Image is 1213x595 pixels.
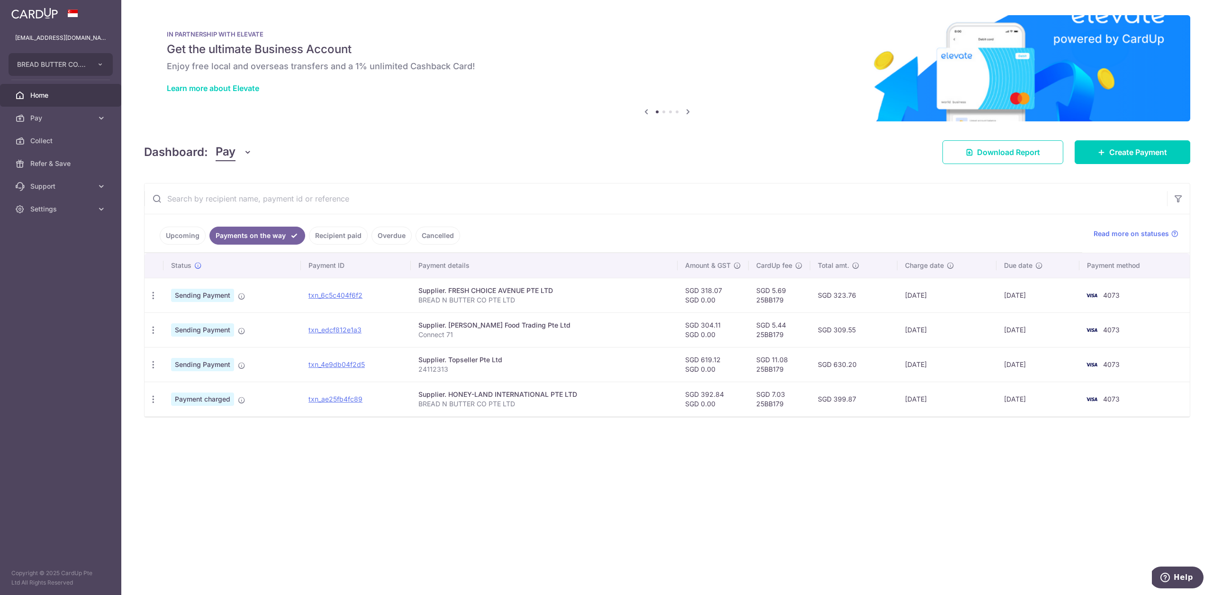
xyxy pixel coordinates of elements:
p: BREAD N BUTTER CO PTE LTD [418,399,670,409]
h6: Enjoy free local and overseas transfers and a 1% unlimited Cashback Card! [167,61,1168,72]
span: Sending Payment [171,358,234,371]
td: [DATE] [897,278,996,312]
a: Read more on statuses [1094,229,1178,238]
span: BREAD BUTTER CO. PRIVATE LIMITED [17,60,87,69]
td: [DATE] [996,312,1079,347]
td: SGD 323.76 [810,278,897,312]
span: Status [171,261,191,270]
td: SGD 619.12 SGD 0.00 [678,347,749,382]
td: [DATE] [996,382,1079,416]
img: Bank Card [1082,394,1101,405]
td: SGD 392.84 SGD 0.00 [678,382,749,416]
div: Supplier. HONEY-LAND INTERNATIONAL PTE LTD [418,390,670,399]
span: Settings [30,204,93,214]
div: Supplier. [PERSON_NAME] Food Trading Pte Ltd [418,320,670,330]
td: SGD 5.69 25BB179 [749,278,810,312]
td: [DATE] [996,347,1079,382]
span: Download Report [977,146,1040,158]
span: Pay [30,113,93,123]
span: Collect [30,136,93,146]
a: Payments on the way [209,227,305,245]
span: 4073 [1103,395,1120,403]
span: CardUp fee [756,261,792,270]
a: Cancelled [416,227,460,245]
p: IN PARTNERSHIP WITH ELEVATE [167,30,1168,38]
td: SGD 399.87 [810,382,897,416]
td: SGD 630.20 [810,347,897,382]
th: Payment method [1079,253,1190,278]
div: Supplier. FRESH CHOICE AVENUE PTE LTD [418,286,670,295]
td: [DATE] [996,278,1079,312]
button: BREAD BUTTER CO. PRIVATE LIMITED [9,53,113,76]
span: Refer & Save [30,159,93,168]
a: Upcoming [160,227,206,245]
td: SGD 304.11 SGD 0.00 [678,312,749,347]
span: Due date [1004,261,1032,270]
span: Total amt. [818,261,849,270]
span: Create Payment [1109,146,1167,158]
a: Overdue [371,227,412,245]
span: 4073 [1103,291,1120,299]
span: Support [30,182,93,191]
a: txn_ae25fb4fc89 [308,395,362,403]
th: Payment details [411,253,678,278]
a: Learn more about Elevate [167,83,259,93]
span: Pay [216,143,235,161]
a: Download Report [942,140,1063,164]
input: Search by recipient name, payment id or reference [145,183,1167,214]
span: Sending Payment [171,289,234,302]
img: Bank Card [1082,359,1101,370]
p: [EMAIL_ADDRESS][DOMAIN_NAME] [15,33,106,43]
p: 24112313 [418,365,670,374]
span: 4073 [1103,326,1120,334]
a: Create Payment [1075,140,1190,164]
td: [DATE] [897,347,996,382]
td: SGD 5.44 25BB179 [749,312,810,347]
span: Read more on statuses [1094,229,1169,238]
button: Pay [216,143,252,161]
td: [DATE] [897,312,996,347]
a: txn_4e9db04f2d5 [308,360,365,368]
img: Renovation banner [144,15,1190,121]
td: SGD 11.08 25BB179 [749,347,810,382]
td: SGD 318.07 SGD 0.00 [678,278,749,312]
a: txn_edcf812e1a3 [308,326,362,334]
td: SGD 7.03 25BB179 [749,382,810,416]
img: Bank Card [1082,324,1101,336]
a: txn_6c5c404f6f2 [308,291,362,299]
span: Amount & GST [685,261,731,270]
p: Connect 71 [418,330,670,339]
th: Payment ID [301,253,411,278]
iframe: Opens a widget where you can find more information [1152,567,1204,590]
span: Payment charged [171,393,234,406]
a: Recipient paid [309,227,368,245]
p: BREAD N BUTTER CO PTE LTD [418,295,670,305]
img: CardUp [11,8,58,19]
img: Bank Card [1082,290,1101,301]
span: Home [30,91,93,100]
h5: Get the ultimate Business Account [167,42,1168,57]
span: Sending Payment [171,323,234,337]
span: Charge date [905,261,944,270]
div: Supplier. Topseller Pte Ltd [418,355,670,365]
td: [DATE] [897,382,996,416]
td: SGD 309.55 [810,312,897,347]
h4: Dashboard: [144,144,208,161]
span: 4073 [1103,360,1120,368]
